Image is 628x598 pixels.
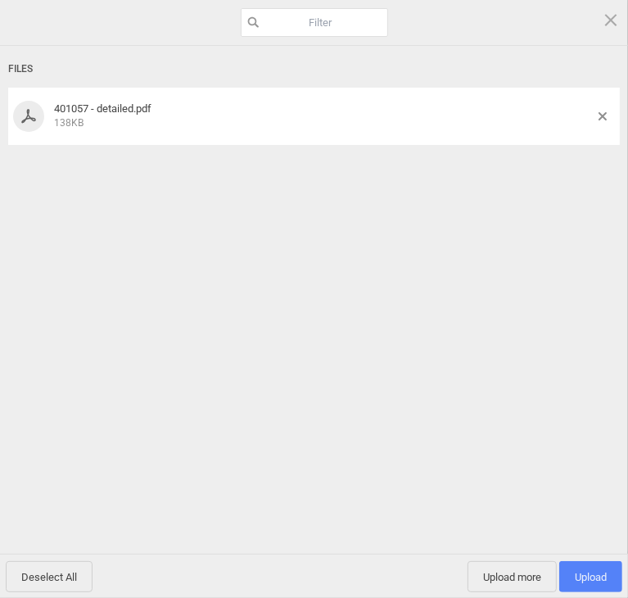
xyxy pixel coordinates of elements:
span: Upload more [468,561,557,592]
input: Filter [241,8,388,37]
div: 401057 - detailed.pdf [49,102,599,129]
span: 401057 - detailed.pdf [54,102,151,115]
span: Upload [559,561,622,592]
span: 138KB [54,117,84,129]
div: Files [8,54,620,84]
span: Click here or hit ESC to close picker [602,11,620,29]
span: Deselect All [6,561,93,592]
span: Upload [575,571,607,583]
